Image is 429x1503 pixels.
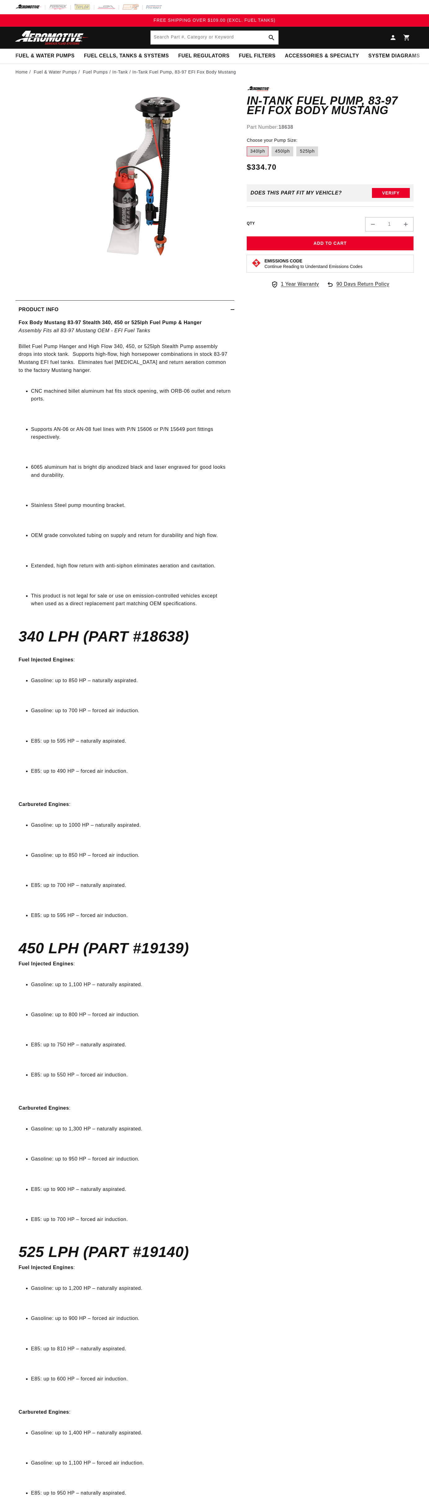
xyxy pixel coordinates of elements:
summary: Fuel & Water Pumps [11,49,79,63]
span: Fuel Regulators [178,53,229,59]
summary: Fuel Cells, Tanks & Systems [79,49,174,63]
input: Search by Part Number, Category or Keyword [151,31,279,44]
em: Assembly Fits all 83-97 Mustang OEM - EFI Fuel Tanks [19,328,150,333]
div: Does This part fit My vehicle? [250,190,342,196]
li: E85: up to 595 HP – naturally aspirated. [31,737,231,745]
summary: Product Info [15,301,234,319]
li: E85: up to 900 HP – naturally aspirated. [31,1185,231,1193]
li: E85: up to 810 HP – naturally aspirated. [31,1345,231,1353]
p: : [19,1264,231,1279]
span: Fuel & Water Pumps [15,53,75,59]
li: E85: up to 950 HP – naturally aspirated. [31,1489,231,1497]
h2: Product Info [19,306,59,314]
strong: Fuel Injected Engines [19,657,73,662]
p: : [19,648,231,672]
strong: Carbureted Engines [19,1409,69,1415]
a: 1 Year Warranty [271,280,319,288]
li: In-Tank Fuel Pump, 83-97 EFI Fox Body Mustang [132,69,236,75]
li: E85: up to 700 HP – forced air induction. [31,1215,231,1223]
span: System Diagrams [368,53,420,59]
span: $334.70 [247,162,276,173]
li: 6065 aluminum hat is bright dip anodized black and laser engraved for good looks and durability. [31,463,231,479]
li: E85: up to 595 HP – forced air induction. [31,911,231,919]
li: Gasoline: up to 900 HP – forced air induction. [31,1314,231,1322]
p: Continue Reading to Understand Emissions Codes [264,264,362,269]
span: 90 Days Return Policy [336,280,389,294]
label: QTY [247,221,255,226]
li: E85: up to 490 HP – forced air induction. [31,767,231,775]
li: This product is not legal for sale or use on emission-controlled vehicles except when used as a d... [31,592,231,608]
li: Gasoline: up to 1,200 HP – naturally aspirated. [31,1284,231,1292]
a: Fuel Pumps [83,69,108,75]
li: Extended, high flow return with anti-siphon eliminates aeration and cavitation. [31,562,231,570]
legend: Choose your Pump Size: [247,137,298,144]
a: 90 Days Return Policy [326,280,389,294]
li: Gasoline: up to 800 HP – forced air induction. [31,1011,231,1019]
nav: breadcrumbs [15,69,414,75]
div: Part Number: [247,123,414,131]
li: Gasoline: up to 950 HP – forced air induction. [31,1155,231,1163]
h4: 340 LPH (Part #18638) [19,630,231,643]
li: E85: up to 600 HP – forced air induction. [31,1375,231,1383]
li: E85: up to 750 HP – naturally aspirated. [31,1041,231,1049]
li: Gasoline: up to 1,100 HP – forced air induction. [31,1459,231,1467]
label: 525lph [296,146,318,156]
summary: Fuel Regulators [174,49,234,63]
li: Gasoline: up to 850 HP – forced air induction. [31,851,231,859]
strong: 18638 [279,124,294,130]
strong: Emissions Code [264,258,302,263]
p: Billet Fuel Pump Hanger and High Flow 340, 450, or 525lph Stealth Pump assembly drops into stock ... [19,319,231,382]
img: Aeromotive [13,30,91,45]
li: Gasoline: up to 850 HP – naturally aspirated. [31,677,231,685]
a: Home [15,69,28,75]
summary: Fuel Filters [234,49,280,63]
li: OEM grade convoluted tubing on supply and return for durability and high flow. [31,531,231,539]
button: search button [265,31,278,44]
p: : [19,1088,231,1120]
label: 450lph [272,146,293,156]
strong: Fuel Injected Engines [19,1265,73,1270]
p: : [19,1392,231,1424]
li: CNC machined billet aluminum hat fits stock opening, with ORB-06 outlet and return ports. [31,387,231,403]
h1: In-Tank Fuel Pump, 83-97 EFI Fox Body Mustang [247,96,414,115]
strong: Fuel Injected Engines [19,961,73,966]
button: Add to Cart [247,236,414,250]
span: Fuel Filters [239,53,276,59]
li: Stainless Steel pump mounting bracket. [31,501,231,509]
li: Gasoline: up to 1000 HP – naturally aspirated. [31,821,231,829]
li: Supports AN-06 or AN-08 fuel lines with P/N 15606 or P/N 15649 port fittings respectively. [31,425,231,441]
a: Fuel & Water Pumps [34,69,77,75]
strong: Carbureted Engines [19,802,69,807]
span: 1 Year Warranty [281,280,319,288]
strong: Fox Body Mustang 83-97 Stealth 340, 450 or 525lph Fuel Pump & Hanger [19,320,202,325]
p: : [19,784,231,816]
strong: Carbureted Engines [19,1105,69,1111]
summary: Accessories & Specialty [280,49,364,63]
h4: 450 LPH (Part #19139) [19,942,231,955]
img: Emissions code [251,258,261,268]
li: Gasoline: up to 1,400 HP – naturally aspirated. [31,1429,231,1437]
label: 340lph [247,146,268,156]
li: E85: up to 700 HP – naturally aspirated. [31,881,231,889]
li: Gasoline: up to 700 HP – forced air induction. [31,707,231,715]
button: Verify [372,188,410,198]
summary: System Diagrams [364,49,424,63]
button: Emissions CodeContinue Reading to Understand Emissions Codes [264,258,362,269]
media-gallery: Gallery Viewer [15,86,234,288]
span: FREE SHIPPING OVER $109.00 (EXCL. FUEL TANKS) [153,18,275,23]
span: Accessories & Specialty [285,53,359,59]
li: E85: up to 550 HP – forced air induction. [31,1071,231,1079]
li: In-Tank [112,69,132,75]
span: Fuel Cells, Tanks & Systems [84,53,169,59]
li: Gasoline: up to 1,100 HP – naturally aspirated. [31,981,231,989]
p: : [19,960,231,976]
li: Gasoline: up to 1,300 HP – naturally aspirated. [31,1125,231,1133]
h4: 525 LPH (Part #19140) [19,1246,231,1259]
